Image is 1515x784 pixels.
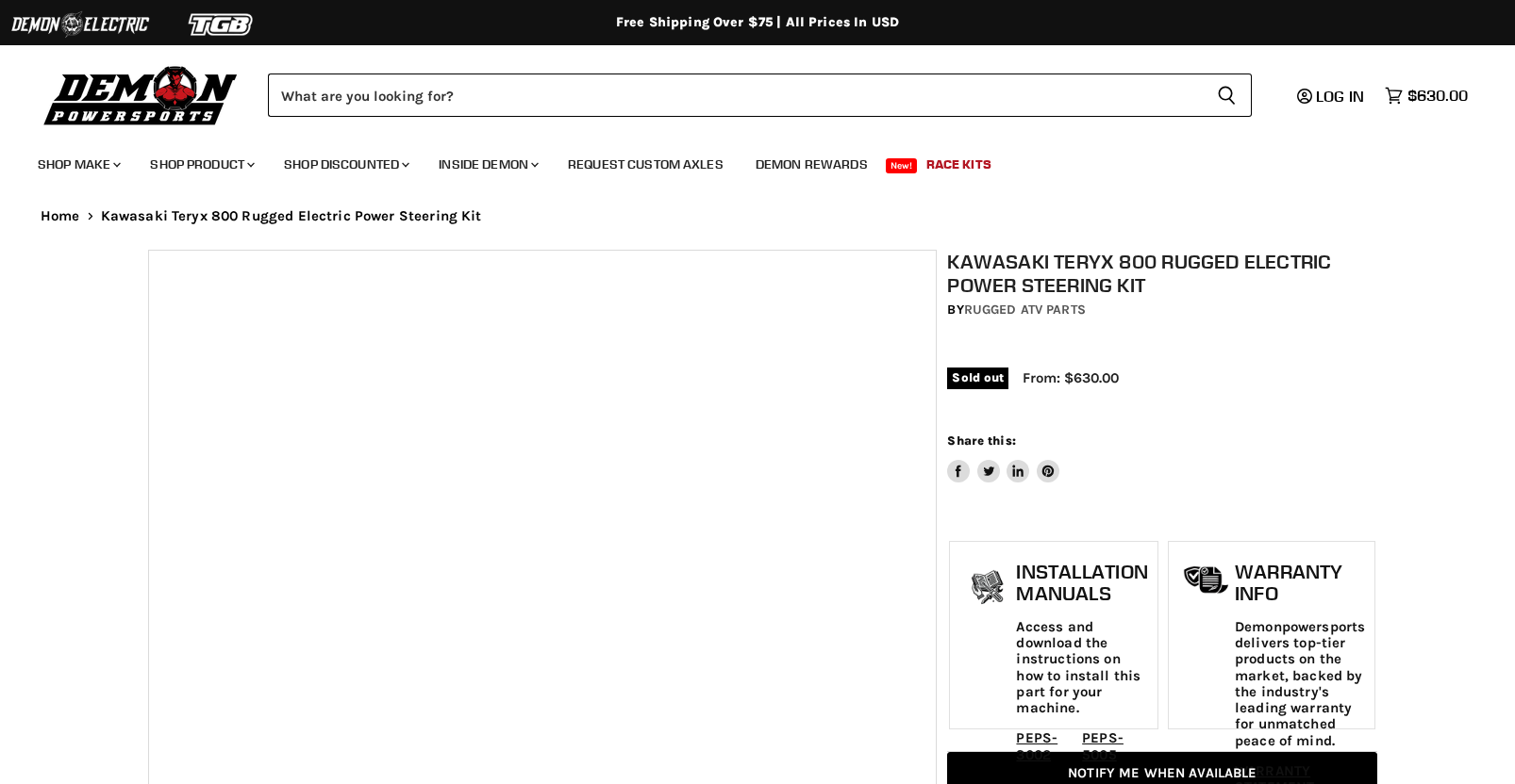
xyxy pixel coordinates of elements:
a: Inside Demon [425,145,550,184]
ul: Main menu [24,138,1463,184]
a: Shop Product [136,145,266,184]
img: TGB Logo 2 [151,7,292,42]
span: Sold out [947,367,1008,388]
p: Access and download the instructions on how to install this part for your machine. [1016,619,1147,717]
a: PEPS-5005 [1082,729,1124,762]
p: Demonpowersports delivers top-tier products on the market, backed by the industry's leading warra... [1235,619,1365,749]
aside: Share this: [947,433,1059,482]
img: Demon Powersports [38,61,244,128]
a: Race Kits [912,145,1006,184]
a: PEPS-3002 [1016,729,1057,762]
img: warranty-icon.png [1183,565,1230,595]
form: Product [268,73,1252,117]
span: $630.00 [1407,87,1468,105]
a: Request Custom Axles [554,145,738,184]
a: Shop Discounted [270,145,421,184]
div: Free Shipping Over $75 | All Prices In USD [3,14,1512,31]
img: install_manual-icon.png [964,565,1011,612]
h1: Warranty Info [1235,561,1365,605]
a: Rugged ATV Parts [964,302,1086,318]
img: Demon Electric Logo 2 [9,7,151,42]
a: Demon Rewards [741,145,882,184]
h1: Kawasaki Teryx 800 Rugged Electric Power Steering Kit [947,250,1377,297]
div: by [947,300,1377,320]
a: Shop Make [24,145,132,184]
span: Share this: [947,433,1015,448]
a: Home [41,208,80,224]
a: $630.00 [1375,82,1477,109]
a: Log in [1289,88,1375,105]
input: Search [268,73,1202,117]
span: Log in [1316,87,1364,106]
button: Search [1202,73,1252,117]
h1: Installation Manuals [1016,561,1147,605]
span: Kawasaki Teryx 800 Rugged Electric Power Steering Kit [101,208,482,224]
span: New! [886,158,918,173]
span: From: $630.00 [1023,369,1119,386]
nav: Breadcrumbs [3,208,1512,224]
